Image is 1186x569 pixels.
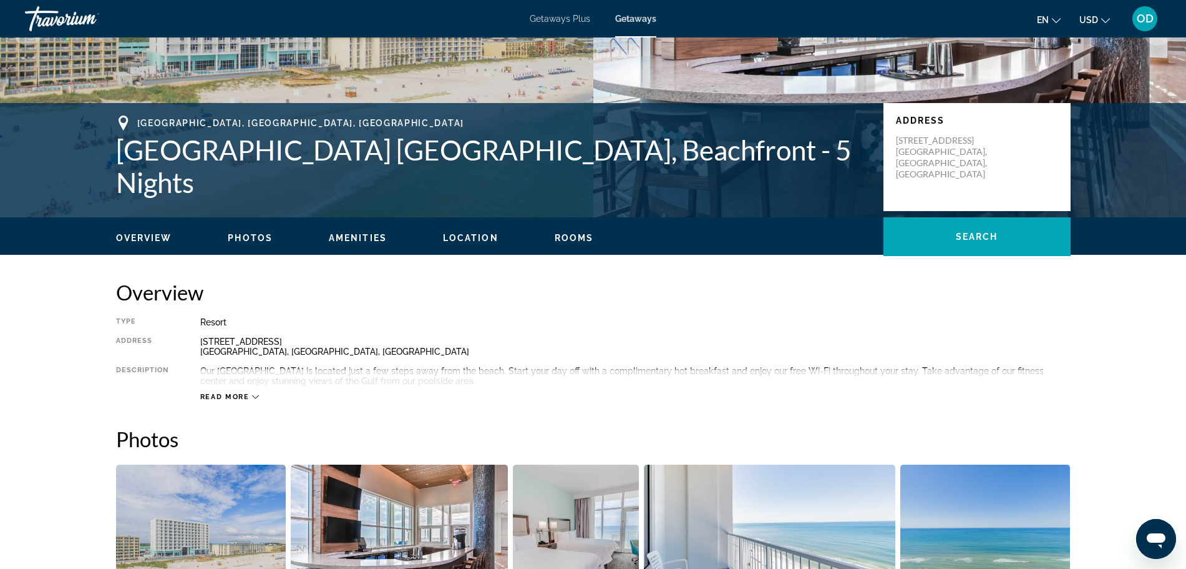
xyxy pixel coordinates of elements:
[555,233,594,243] span: Rooms
[1079,15,1098,25] span: USD
[116,280,1071,305] h2: Overview
[116,427,1071,452] h2: Photos
[228,233,273,243] span: Photos
[116,366,169,386] div: Description
[137,118,464,128] span: [GEOGRAPHIC_DATA], [GEOGRAPHIC_DATA], [GEOGRAPHIC_DATA]
[615,14,656,24] a: Getaways
[228,232,273,244] button: Photos
[1037,15,1049,25] span: en
[1137,12,1154,25] span: OD
[1136,519,1176,559] iframe: Button to launch messaging window
[443,232,498,244] button: Location
[1079,11,1110,29] button: Change currency
[896,135,996,180] p: [STREET_ADDRESS] [GEOGRAPHIC_DATA], [GEOGRAPHIC_DATA], [GEOGRAPHIC_DATA]
[956,232,998,242] span: Search
[1037,11,1061,29] button: Change language
[896,116,1058,126] p: Address
[1129,6,1161,32] button: User Menu
[443,233,498,243] span: Location
[329,232,387,244] button: Amenities
[329,233,387,243] span: Amenities
[116,232,172,244] button: Overview
[200,393,250,401] span: Read more
[116,337,169,357] div: Address
[200,392,260,402] button: Read more
[530,14,590,24] a: Getaways Plus
[200,317,1071,327] div: Resort
[116,134,871,199] h1: [GEOGRAPHIC_DATA] [GEOGRAPHIC_DATA], Beachfront - 5 Nights
[883,217,1071,256] button: Search
[555,232,594,244] button: Rooms
[200,337,1071,357] div: [STREET_ADDRESS] [GEOGRAPHIC_DATA], [GEOGRAPHIC_DATA], [GEOGRAPHIC_DATA]
[116,317,169,327] div: Type
[116,233,172,243] span: Overview
[25,2,150,35] a: Travorium
[200,366,1071,386] div: Our [GEOGRAPHIC_DATA] is located just a few steps away from the beach. Start your day off with a ...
